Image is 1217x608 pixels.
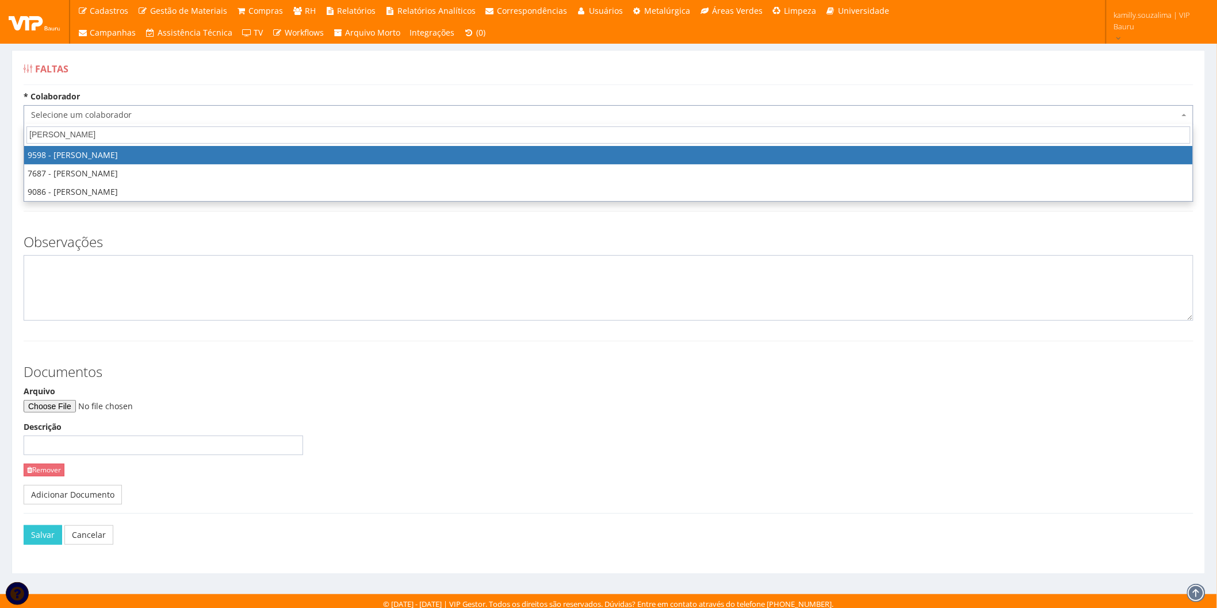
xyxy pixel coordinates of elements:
span: Áreas Verdes [712,5,763,16]
a: Workflows [268,22,329,44]
span: Arquivo Morto [346,27,401,38]
a: Remover [24,464,64,476]
a: Assistência Técnica [141,22,238,44]
span: Selecione um colaborador [24,105,1193,125]
span: Gestão de Materiais [150,5,227,16]
label: Arquivo [24,386,55,397]
a: Cancelar [64,525,113,545]
span: Compras [249,5,284,16]
span: Integrações [410,27,455,38]
span: Usuários [589,5,623,16]
li: 9086 - [PERSON_NAME] [24,183,1193,201]
a: (0) [460,22,491,44]
img: logo [9,13,60,30]
button: Salvar [24,525,62,545]
span: Campanhas [90,27,136,38]
a: Adicionar Documento [24,485,122,505]
a: Integrações [405,22,460,44]
h3: Documentos [24,364,1193,379]
span: Relatórios [338,5,376,16]
span: RH [305,5,316,16]
a: Campanhas [73,22,141,44]
span: Limpeza [784,5,817,16]
span: (0) [476,27,485,38]
span: Faltas [35,63,68,75]
span: Workflows [285,27,324,38]
li: 9598 - [PERSON_NAME] [24,146,1193,164]
span: Correspondências [497,5,568,16]
a: TV [237,22,268,44]
span: Selecione um colaborador [31,109,1179,121]
a: Arquivo Morto [328,22,405,44]
span: Relatórios Analíticos [397,5,476,16]
span: Cadastros [90,5,129,16]
h3: Observações [24,234,1193,249]
span: Assistência Técnica [158,27,232,38]
label: * Colaborador [24,91,80,102]
span: Metalúrgica [645,5,691,16]
li: 7687 - [PERSON_NAME] [24,164,1193,183]
span: Universidade [838,5,889,16]
span: TV [254,27,263,38]
label: Descrição [24,421,62,433]
span: kamilly.souzalima | VIP Bauru [1113,9,1202,32]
